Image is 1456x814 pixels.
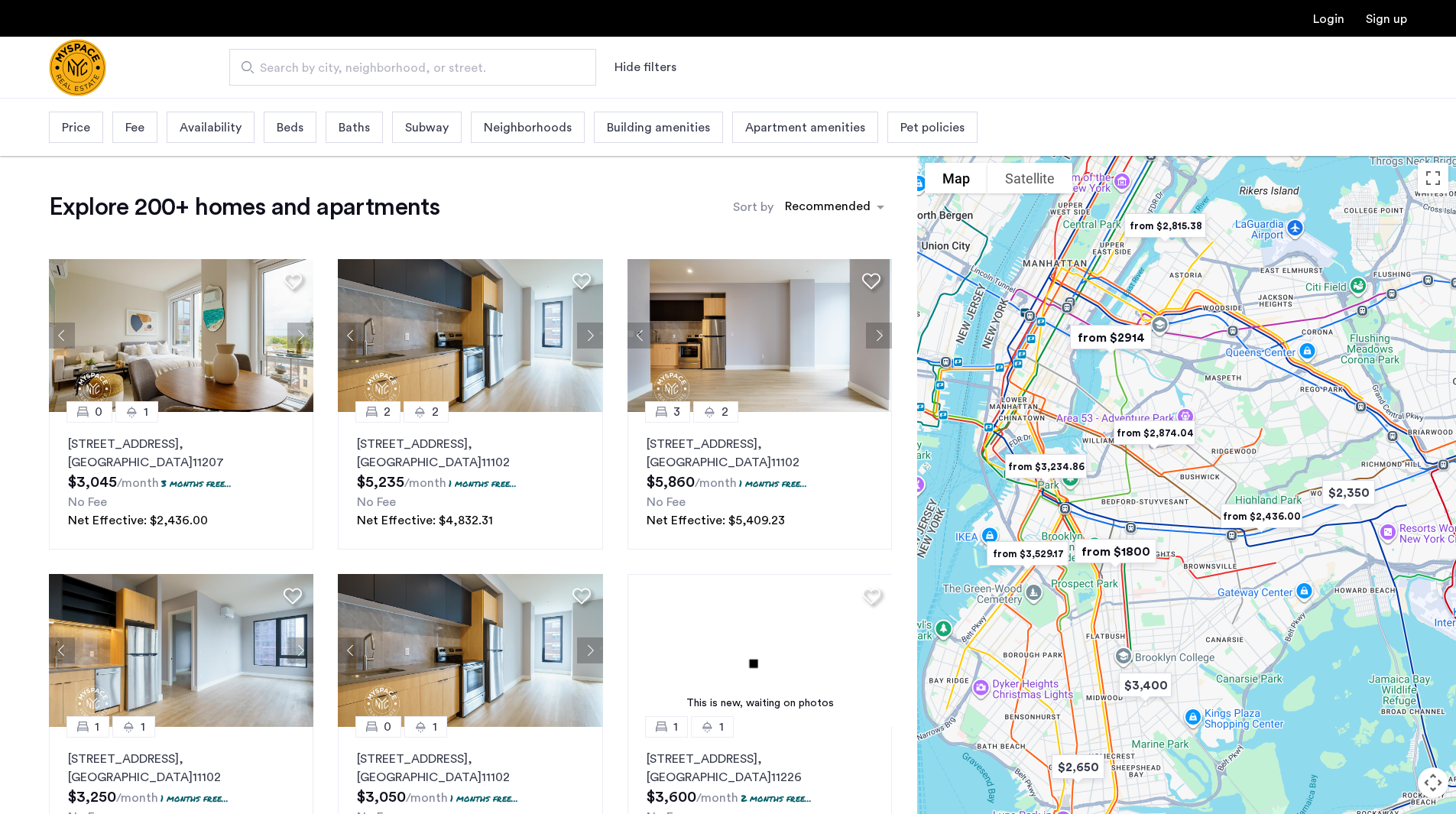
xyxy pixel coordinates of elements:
[647,514,785,527] span: Net Effective: $5,409.23
[384,718,391,736] span: 0
[49,39,106,96] a: Cazamio Logo
[1418,767,1448,798] button: Map camera controls
[405,118,449,137] span: Subway
[404,477,446,489] sub: /month
[627,574,893,727] a: This is new, waiting on photos
[229,49,596,86] input: Apartment Search
[116,792,158,804] sub: /month
[615,58,676,76] button: Show or hide filters
[49,637,75,663] button: Previous apartment
[673,403,680,421] span: 3
[180,118,242,137] span: Availability
[745,118,865,137] span: Apartment amenities
[647,496,686,508] span: No Fee
[141,718,145,736] span: 1
[161,477,232,490] p: 3 months free...
[357,496,396,508] span: No Fee
[449,477,517,490] p: 1 months free...
[739,477,807,490] p: 1 months free...
[987,163,1072,193] button: Show satellite imagery
[384,403,391,421] span: 2
[125,118,144,137] span: Fee
[733,198,773,216] label: Sort by
[696,792,738,804] sub: /month
[783,197,871,219] div: Recommended
[68,750,294,786] p: [STREET_ADDRESS] 11102
[338,259,603,412] img: 1997_638519968035243270.png
[607,118,710,137] span: Building amenities
[1361,753,1410,799] iframe: chat widget
[974,530,1081,577] div: from $3,529.17
[406,792,448,804] sub: /month
[68,475,117,490] span: $3,045
[95,403,102,421] span: 0
[1058,314,1164,361] div: from $2914
[144,403,148,421] span: 1
[68,496,107,508] span: No Fee
[647,790,696,805] span: $3,600
[95,718,99,736] span: 1
[719,718,724,736] span: 1
[338,574,603,727] img: 1997_638519968035243270.png
[432,403,439,421] span: 2
[357,435,583,472] p: [STREET_ADDRESS] 11102
[900,118,965,137] span: Pet policies
[484,118,572,137] span: Neighborhoods
[161,792,229,805] p: 1 months free...
[338,323,364,349] button: Previous apartment
[1366,13,1407,25] a: Registration
[357,514,493,527] span: Net Effective: $4,832.31
[357,750,583,786] p: [STREET_ADDRESS] 11102
[1101,410,1208,456] div: from $2,874.04
[68,790,116,805] span: $3,250
[49,323,75,349] button: Previous apartment
[338,412,602,550] a: 22[STREET_ADDRESS], [GEOGRAPHIC_DATA]111021 months free...No FeeNet Effective: $4,832.31
[577,637,603,663] button: Next apartment
[357,790,406,805] span: $3,050
[635,696,885,712] div: This is new, waiting on photos
[1208,493,1315,540] div: from $2,436.00
[741,792,812,805] p: 2 months free...
[1107,662,1184,709] div: $3,400
[627,323,653,349] button: Previous apartment
[1313,13,1344,25] a: Login
[722,403,728,421] span: 2
[339,118,370,137] span: Baths
[277,118,303,137] span: Beds
[1062,528,1169,575] div: from $1800
[577,323,603,349] button: Next apartment
[357,475,404,490] span: $5,235
[117,477,159,489] sub: /month
[49,192,439,222] h1: Explore 200+ homes and apartments
[1310,469,1387,516] div: $2,350
[68,514,208,527] span: Net Effective: $2,436.00
[647,750,873,786] p: [STREET_ADDRESS] 11226
[1418,163,1448,193] button: Toggle fullscreen view
[647,475,695,490] span: $5,860
[627,574,893,727] img: 3.gif
[450,792,518,805] p: 1 months free...
[433,718,437,736] span: 1
[49,39,106,96] img: logo
[925,163,987,193] button: Show street map
[695,477,737,489] sub: /month
[338,637,364,663] button: Previous apartment
[287,323,313,349] button: Next apartment
[260,59,553,77] span: Search by city, neighborhood, or street.
[627,259,893,412] img: 1997_638519968069068022.png
[647,435,873,472] p: [STREET_ADDRESS] 11102
[673,718,678,736] span: 1
[62,118,90,137] span: Price
[777,193,892,221] ng-select: sort-apartment
[627,412,892,550] a: 32[STREET_ADDRESS], [GEOGRAPHIC_DATA]111021 months free...No FeeNet Effective: $5,409.23
[993,443,1099,490] div: from $3,234.86
[49,574,314,727] img: 1997_638519966982966758.png
[866,323,892,349] button: Next apartment
[49,259,314,412] img: 1997_638519001096654587.png
[68,435,294,472] p: [STREET_ADDRESS] 11207
[1112,203,1218,249] div: from $2,815.38
[287,637,313,663] button: Next apartment
[1039,744,1117,790] div: $2,650
[49,412,313,550] a: 01[STREET_ADDRESS], [GEOGRAPHIC_DATA]112073 months free...No FeeNet Effective: $2,436.00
